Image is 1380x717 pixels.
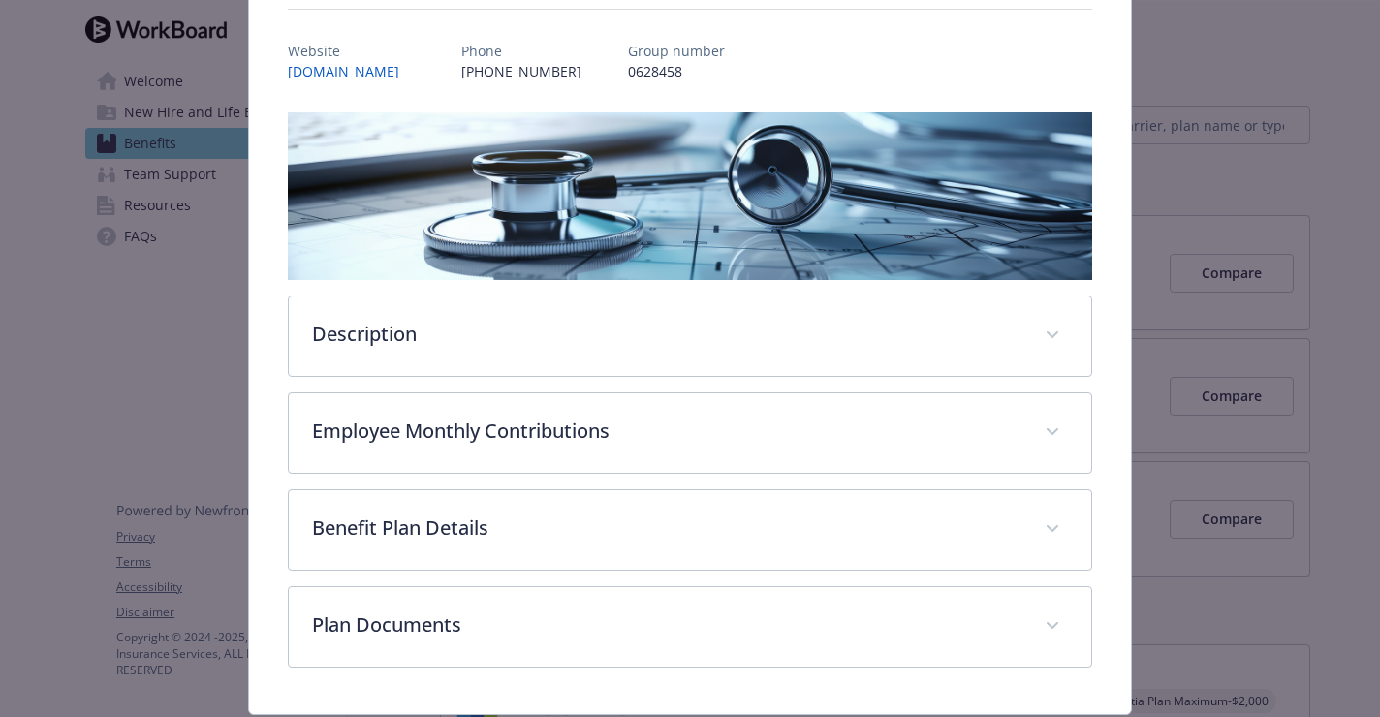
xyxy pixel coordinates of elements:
[312,417,1020,446] p: Employee Monthly Contributions
[628,61,725,81] p: 0628458
[461,61,581,81] p: [PHONE_NUMBER]
[288,41,415,61] p: Website
[289,393,1090,473] div: Employee Monthly Contributions
[289,587,1090,667] div: Plan Documents
[628,41,725,61] p: Group number
[289,490,1090,570] div: Benefit Plan Details
[461,41,581,61] p: Phone
[288,112,1091,280] img: banner
[289,296,1090,376] div: Description
[312,320,1020,349] p: Description
[312,610,1020,639] p: Plan Documents
[288,62,415,80] a: [DOMAIN_NAME]
[312,514,1020,543] p: Benefit Plan Details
